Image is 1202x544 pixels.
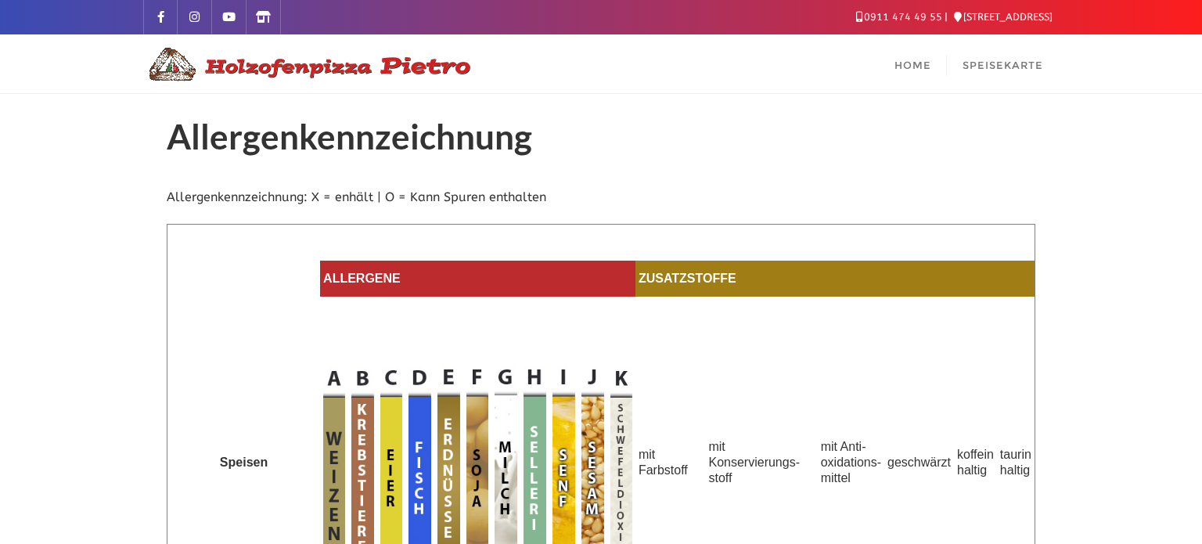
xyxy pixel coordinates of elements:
[320,261,635,297] td: ALLERGENE
[879,34,947,93] a: Home
[954,11,1053,23] a: [STREET_ADDRESS]
[894,59,931,71] span: Home
[167,186,1035,209] p: Allergenkennzeichnung: X = enhält | O = Kann Spuren enthalten
[947,34,1059,93] a: Speisekarte
[143,45,472,83] img: Logo
[963,59,1043,71] span: Speisekarte
[856,11,942,23] a: 0911 474 49 55
[167,117,1035,163] h1: Allergenkennzeichnung
[635,261,1035,297] td: ZUSATZSTOFFE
